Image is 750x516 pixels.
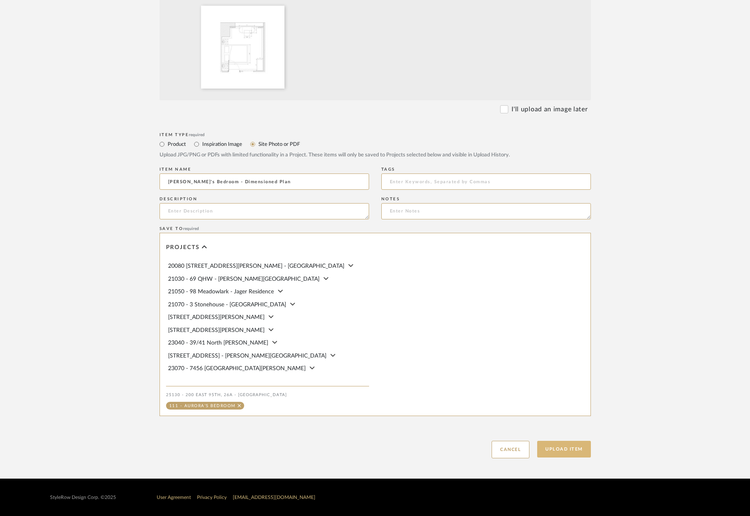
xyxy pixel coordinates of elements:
[168,327,265,333] span: [STREET_ADDRESS][PERSON_NAME]
[201,140,242,149] label: Inspiration Image
[197,495,227,500] a: Privacy Policy
[168,276,319,282] span: 21030 - 69 QHW - [PERSON_NAME][GEOGRAPHIC_DATA]
[167,140,186,149] label: Product
[157,495,191,500] a: User Agreement
[168,302,286,308] span: 21070 - 3 Stonehouse - [GEOGRAPHIC_DATA]
[537,441,591,457] button: Upload Item
[381,197,591,202] div: Notes
[381,173,591,190] input: Enter Keywords, Separated by Commas
[512,104,588,114] label: I'll upload an image later
[160,173,369,190] input: Enter Name
[258,140,300,149] label: Site Photo or PDF
[189,133,205,137] span: required
[160,132,591,137] div: Item Type
[160,139,591,149] mat-radio-group: Select item type
[168,289,274,295] span: 21050 - 98 Meadowlark - Jager Residence
[381,167,591,172] div: Tags
[166,244,200,251] span: Projects
[168,263,344,269] span: 20080 [STREET_ADDRESS][PERSON_NAME] - [GEOGRAPHIC_DATA]
[168,353,326,359] span: [STREET_ADDRESS] - [PERSON_NAME][GEOGRAPHIC_DATA]
[233,495,315,500] a: [EMAIL_ADDRESS][DOMAIN_NAME]
[160,151,591,159] div: Upload JPG/PNG or PDFs with limited functionality in a Project. These items will only be saved to...
[160,226,591,231] div: Save To
[168,366,306,371] span: 23070 - 7456 [GEOGRAPHIC_DATA][PERSON_NAME]
[168,314,265,320] span: [STREET_ADDRESS][PERSON_NAME]
[492,441,529,458] button: Cancel
[160,197,369,202] div: Description
[169,404,236,408] div: 111 - AURORA'S BEDROOM
[160,167,369,172] div: Item name
[50,494,116,501] div: StyleRow Design Corp. ©2025
[183,227,199,231] span: required
[166,392,369,397] div: 25130 - 200 East 95th, 26A - [GEOGRAPHIC_DATA]
[168,340,268,346] span: 23040 - 39/41 North [PERSON_NAME]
